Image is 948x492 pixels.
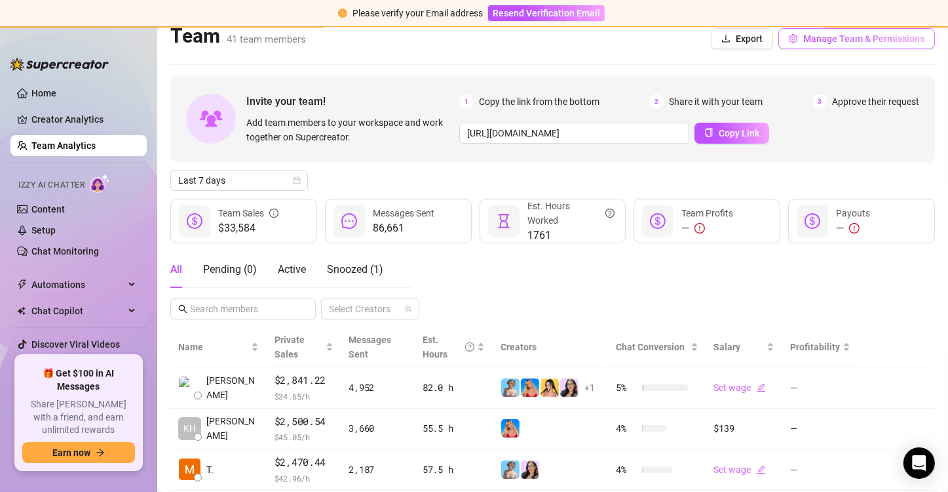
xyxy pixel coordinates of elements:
div: 57.5 h [423,462,485,477]
span: Chat Copilot [31,300,124,321]
span: 4 % [616,421,637,436]
span: thunderbolt [17,279,28,290]
div: — [681,220,733,236]
span: $ 34.65 /h [275,390,333,403]
a: Setup [31,225,56,236]
span: Approve their request [832,94,919,109]
img: Vanessa [501,379,520,397]
div: Est. Hours Worked [527,199,615,228]
span: $2,841.22 [275,373,333,388]
span: 1761 [527,228,615,243]
span: question-circle [605,199,615,228]
span: Payouts [836,208,870,218]
span: $33,584 [218,220,278,236]
span: arrow-right [96,448,105,457]
div: — [836,220,870,236]
span: Share [PERSON_NAME] with a friend, and earn unlimited rewards [22,398,135,437]
button: Copy Link [694,123,769,144]
div: 2,187 [349,462,408,477]
img: Ashley [521,379,539,397]
div: 3,660 [349,421,408,436]
span: $ 42.96 /h [275,472,333,485]
span: Private Sales [275,335,305,359]
span: Invite your team! [246,93,459,110]
a: Creator Analytics [31,109,136,130]
span: Messages Sent [373,208,434,218]
span: Export [736,33,763,44]
span: [PERSON_NAME] [206,373,259,402]
td: — [782,449,858,491]
img: Sami [521,461,539,479]
span: Add team members to your workspace and work together on Supercreator. [246,115,454,144]
img: Paul James Sori… [179,377,200,398]
div: 55.5 h [423,421,485,436]
span: exclamation-circle [694,223,705,234]
td: — [782,409,858,450]
span: Snoozed ( 1 ) [327,263,383,276]
img: Trixia Sy [179,459,200,480]
span: [PERSON_NAME] [206,414,259,443]
img: Jocelyn [540,379,559,397]
h2: Team [170,24,306,49]
span: hourglass [496,213,512,229]
span: 2 [649,94,664,109]
span: Active [278,263,306,276]
span: question-circle [465,333,474,361]
th: Creators [493,327,608,367]
div: Team Sales [218,206,278,220]
span: setting [789,34,798,43]
span: 41 team members [227,33,306,45]
span: dollar-circle [805,213,820,229]
span: 1 [459,94,474,109]
a: Set wageedit [714,464,766,475]
span: download [721,34,730,43]
span: Last 7 days [178,171,300,190]
span: Team Profits [681,208,733,218]
a: Team Analytics [31,140,96,151]
span: info-circle [269,206,278,220]
span: T. [206,462,214,477]
div: 4,952 [349,380,408,395]
span: KH [183,421,196,436]
span: Share it with your team [669,94,763,109]
a: Home [31,88,56,98]
td: — [782,367,858,409]
div: Open Intercom Messenger [903,447,935,479]
button: Manage Team & Permissions [778,28,935,49]
span: Chat Conversion [616,342,685,352]
div: $139 [714,421,775,436]
button: Export [711,28,773,49]
span: message [341,213,357,229]
div: Est. Hours [423,333,474,361]
img: Chat Copilot [17,306,26,316]
img: AI Chatter [90,174,110,193]
span: exclamation-circle [338,9,347,18]
span: 86,661 [373,220,434,236]
span: $ 45.05 /h [275,430,333,443]
span: search [178,304,187,314]
span: team [404,305,412,313]
span: Izzy AI Chatter [18,179,85,192]
img: Sami [560,379,578,397]
img: Ashley [501,419,520,438]
span: Copy Link [719,128,759,138]
span: 3 [812,94,827,109]
span: Name [178,340,248,354]
span: dollar-circle [650,213,666,229]
span: Resend Verification Email [493,8,600,18]
span: + 1 [584,380,595,395]
a: Chat Monitoring [31,246,99,256]
span: dollar-circle [187,213,202,229]
span: 5 % [616,380,637,395]
div: Pending ( 0 ) [203,262,257,277]
span: edit [757,465,766,474]
span: 🎁 Get $100 in AI Messages [22,367,135,393]
button: Resend Verification Email [488,5,605,21]
span: $2,470.44 [275,455,333,470]
a: Content [31,204,65,215]
span: Messages Sent [349,335,392,359]
span: copy [704,128,713,137]
span: Salary [714,342,741,352]
span: calendar [293,176,301,184]
span: exclamation-circle [849,223,860,234]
